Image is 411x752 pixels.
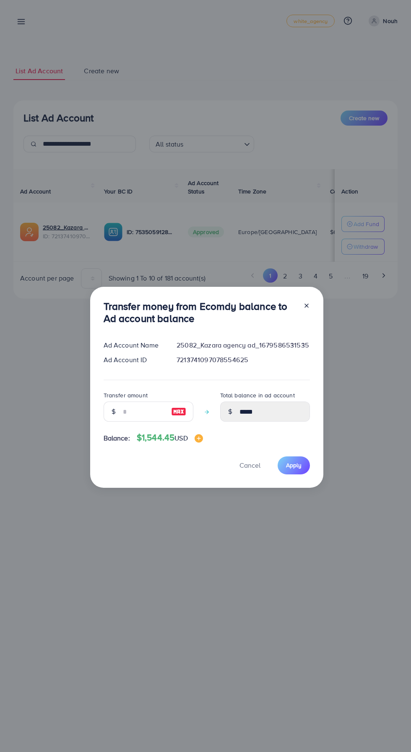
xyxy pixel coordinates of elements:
[195,434,203,443] img: image
[97,355,170,365] div: Ad Account ID
[170,340,316,350] div: 25082_Kazara agency ad_1679586531535
[239,461,260,470] span: Cancel
[104,391,148,399] label: Transfer amount
[229,456,271,474] button: Cancel
[171,407,186,417] img: image
[278,456,310,474] button: Apply
[170,355,316,365] div: 7213741097078554625
[137,433,203,443] h4: $1,544.45
[286,461,302,469] span: Apply
[104,433,130,443] span: Balance:
[220,391,295,399] label: Total balance in ad account
[97,340,170,350] div: Ad Account Name
[174,433,187,443] span: USD
[104,300,297,324] h3: Transfer money from Ecomdy balance to Ad account balance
